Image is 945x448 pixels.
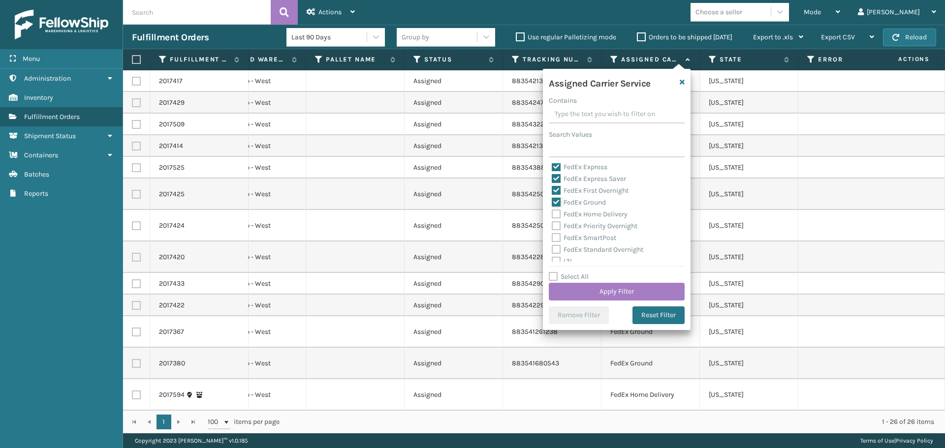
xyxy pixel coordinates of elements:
label: FedEx Home Delivery [552,210,628,218]
span: Menu [23,55,40,63]
td: Fellowship - West [208,157,306,179]
a: 883543887237 [512,163,560,172]
td: FedEx Ground [601,348,700,379]
td: Fellowship - West [208,241,306,273]
div: 1 - 26 of 26 items [293,417,934,427]
td: Fellowship - West [208,348,306,379]
a: 883542134915 [512,77,557,85]
a: 2017367 [159,327,184,337]
td: [US_STATE] [700,273,798,295]
div: Group by [402,32,429,42]
a: 883541680543 [512,359,559,367]
td: [US_STATE] [700,92,798,114]
td: Assigned [405,92,503,114]
td: Fellowship - West [208,179,306,210]
label: FedEx First Overnight [552,186,629,195]
a: 883542471414 [512,98,557,107]
a: 2017422 [159,300,185,310]
label: Error [818,55,878,64]
a: 2017414 [159,141,183,151]
a: 883541261238 [512,328,558,336]
span: Actions [867,51,936,67]
td: Fellowship - West [208,92,306,114]
label: Pallet Name [326,55,385,64]
td: Fellowship - West [208,135,306,157]
img: logo [15,10,108,39]
a: 2017425 [159,189,185,199]
div: Last 90 Days [291,32,368,42]
a: 883542134845 [512,142,559,150]
span: Fulfillment Orders [24,113,80,121]
button: Reload [883,29,936,46]
span: items per page [208,415,280,429]
span: Export CSV [821,33,855,41]
label: Assigned Carrier Service [621,55,681,64]
td: Assigned [405,70,503,92]
td: Assigned [405,135,503,157]
button: Reset Filter [632,306,685,324]
span: 100 [208,417,222,427]
a: 883542905266 [512,279,560,288]
td: Assigned [405,114,503,135]
span: Inventory [24,93,53,102]
div: | [860,433,933,448]
span: Containers [24,151,58,159]
span: Actions [318,8,342,16]
td: [US_STATE] [700,241,798,273]
td: Fellowship - West [208,379,306,411]
td: [US_STATE] [700,114,798,135]
td: Assigned [405,379,503,411]
a: Terms of Use [860,437,894,444]
h4: Assigned Carrier Service [549,75,651,90]
button: Remove Filter [549,306,609,324]
span: Shipment Status [24,132,76,140]
td: [US_STATE] [700,70,798,92]
td: [US_STATE] [700,179,798,210]
label: FedEx Standard Overnight [552,245,643,254]
span: Export to .xls [753,33,793,41]
span: Mode [804,8,821,16]
td: [US_STATE] [700,295,798,316]
a: 2017380 [159,358,185,368]
label: Use regular Palletizing mode [516,33,616,41]
a: 2017433 [159,279,185,289]
td: Fellowship - West [208,295,306,316]
a: 883542503869 [512,190,561,198]
td: [US_STATE] [700,379,798,411]
a: 2017417 [159,76,183,86]
input: Type the text you wish to filter on [549,106,685,123]
a: 2017594 [159,390,185,400]
td: [US_STATE] [700,157,798,179]
label: FedEx Express Saver [552,175,626,183]
td: Fellowship - West [208,316,306,348]
td: Fellowship - West [208,273,306,295]
a: 2017509 [159,119,185,129]
a: 2017420 [159,252,185,262]
button: Apply Filter [549,283,685,300]
label: FedEx Express [552,163,607,171]
label: FedEx Priority Overnight [552,222,637,230]
label: Search Values [549,129,592,140]
label: FedEx Ground [552,198,606,207]
div: Choose a seller [695,7,742,17]
span: Batches [24,170,49,179]
a: 2017525 [159,163,185,173]
label: Select All [549,272,589,281]
td: [US_STATE] [700,135,798,157]
h3: Fulfillment Orders [132,31,209,43]
td: Assigned [405,348,503,379]
label: Contains [549,95,577,106]
label: FedEx SmartPost [552,234,616,242]
td: Assigned [405,273,503,295]
td: [US_STATE] [700,210,798,241]
td: Fellowship - West [208,210,306,241]
a: 2017424 [159,221,185,231]
td: Assigned [405,316,503,348]
td: Assigned [405,179,503,210]
td: Assigned [405,157,503,179]
p: Copyright 2023 [PERSON_NAME]™ v 1.0.185 [135,433,248,448]
label: Orders to be shipped [DATE] [637,33,732,41]
a: 883542505541 [512,221,559,230]
a: 883542291936 [512,301,559,309]
td: FedEx Ground [601,316,700,348]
